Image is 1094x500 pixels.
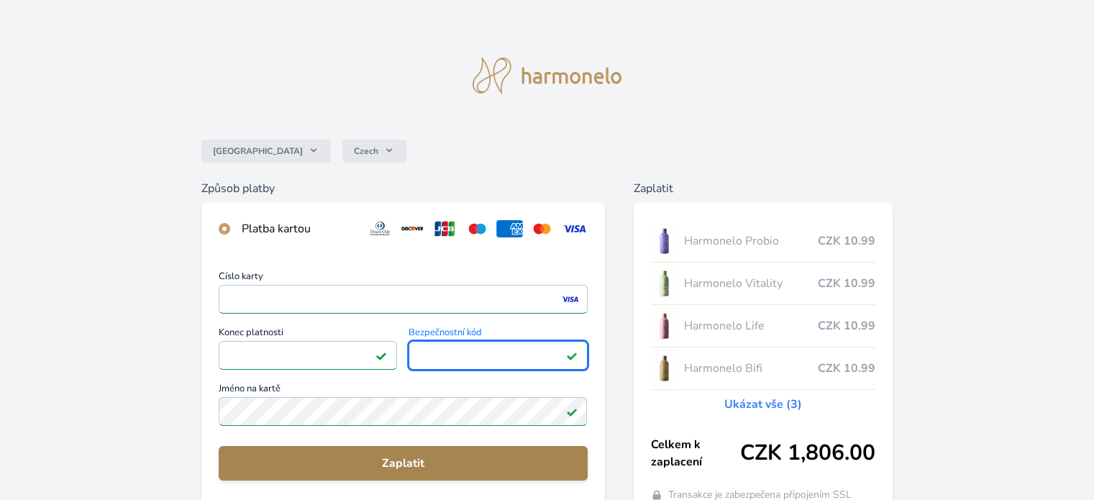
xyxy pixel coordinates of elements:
[367,220,393,237] img: diners.svg
[566,350,578,361] img: Platné pole
[651,436,740,471] span: Celkem k zaplacení
[432,220,458,237] img: jcb.svg
[225,289,580,309] iframe: Iframe pro číslo karty
[219,397,587,426] input: Jméno na kartěPlatné pole
[354,145,378,157] span: Czech
[219,446,587,481] button: Zaplatit
[651,350,678,386] img: CLEAN_BIFI_se_stinem_x-lo.jpg
[683,275,817,292] span: Harmonelo Vitality
[566,406,578,417] img: Platné pole
[740,440,875,466] span: CZK 1,806.00
[724,396,802,413] a: Ukázat vše (3)
[818,317,875,335] span: CZK 10.99
[683,232,817,250] span: Harmonelo Probio
[651,223,678,259] img: CLEAN_PROBIO_se_stinem_x-lo.jpg
[225,345,391,365] iframe: Iframe pro datum vypršení platnosti
[651,265,678,301] img: CLEAN_VITALITY_se_stinem_x-lo.jpg
[683,360,817,377] span: Harmonelo Bifi
[375,350,387,361] img: Platné pole
[230,455,575,472] span: Zaplatit
[818,360,875,377] span: CZK 10.99
[634,180,893,197] h6: Zaplatit
[561,220,588,237] img: visa.svg
[409,328,587,341] span: Bezpečnostní kód
[560,293,580,306] img: visa
[213,145,303,157] span: [GEOGRAPHIC_DATA]
[201,180,604,197] h6: Způsob platby
[651,308,678,344] img: CLEAN_LIFE_se_stinem_x-lo.jpg
[464,220,491,237] img: maestro.svg
[219,272,587,285] span: Číslo karty
[342,140,406,163] button: Czech
[683,317,817,335] span: Harmonelo Life
[219,384,587,397] span: Jméno na kartě
[219,328,397,341] span: Konec platnosti
[473,58,622,94] img: logo.svg
[529,220,555,237] img: mc.svg
[818,275,875,292] span: CZK 10.99
[496,220,523,237] img: amex.svg
[818,232,875,250] span: CZK 10.99
[415,345,580,365] iframe: Iframe pro bezpečnostní kód
[399,220,426,237] img: discover.svg
[201,140,331,163] button: [GEOGRAPHIC_DATA]
[242,220,355,237] div: Platba kartou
